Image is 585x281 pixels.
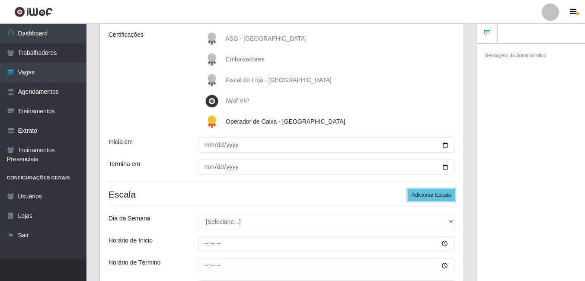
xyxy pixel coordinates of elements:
span: ASG - [GEOGRAPHIC_DATA] [225,35,307,42]
small: Mensagem do Administrativo [484,53,547,58]
input: 00/00/0000 [198,137,455,153]
input: 00/00/0000 [198,160,455,175]
label: Termina em [109,160,140,169]
img: Operador de Caixa - Rio Center [203,113,224,131]
img: ASG - Rio Center [203,30,224,48]
img: iWof VIP [203,93,224,110]
button: Adicionar Escala [408,189,455,201]
label: Inicia em [109,137,133,147]
input: 00:00 [198,258,455,273]
label: Horário de Término [109,258,160,267]
span: Operador de Caixa - [GEOGRAPHIC_DATA] [226,118,345,125]
h4: Escala [109,189,455,200]
input: 00:00 [198,236,455,251]
img: CoreUI Logo [14,6,53,17]
span: Embaixadores [226,56,265,63]
label: Certificações [109,30,144,39]
span: iWof VIP [226,97,249,104]
img: Embaixadores [203,51,224,68]
label: Horário de Inicio [109,236,153,245]
span: Fiscal de Loja - [GEOGRAPHIC_DATA] [226,77,332,83]
img: Fiscal de Loja - Rio Center [203,72,224,89]
label: Dia da Semana [109,214,150,223]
